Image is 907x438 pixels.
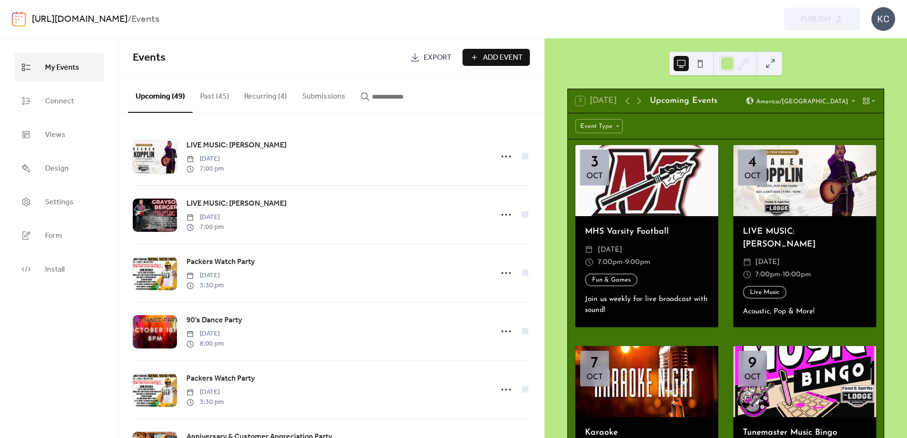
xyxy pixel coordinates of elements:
[756,98,848,104] span: America/[GEOGRAPHIC_DATA]
[12,11,26,27] img: logo
[128,77,193,113] button: Upcoming (49)
[186,397,224,407] span: 3:30 pm
[133,47,166,68] span: Events
[14,53,104,82] a: My Events
[424,52,452,64] span: Export
[193,77,237,112] button: Past (45)
[14,86,104,115] a: Connect
[871,7,895,31] div: KC
[186,154,224,164] span: [DATE]
[575,226,718,238] div: MHS Varsity Football
[45,161,69,176] span: Design
[463,49,530,66] button: Add Event
[591,155,599,170] div: 3
[743,429,837,437] a: Tunemaster Music Bingo
[45,195,74,210] span: Settings
[14,255,104,283] a: Install
[591,356,598,371] div: 7
[45,60,79,75] span: My Events
[14,187,104,216] a: Settings
[14,120,104,149] a: Views
[186,387,224,397] span: [DATE]
[237,77,295,112] button: Recurring (4)
[45,128,65,142] span: Views
[32,10,128,28] a: [URL][DOMAIN_NAME]
[186,329,224,339] span: [DATE]
[625,256,650,268] span: 9:00pm
[598,256,623,268] span: 7:00pm
[586,374,603,382] div: Oct
[755,268,780,281] span: 7:00pm
[585,256,593,268] div: ​
[744,374,761,382] div: Oct
[186,164,224,174] span: 7:00 pm
[403,49,459,66] a: Export
[783,268,811,281] span: 10:00pm
[186,315,242,326] span: 90's Dance Party
[186,339,224,349] span: 8:00 pm
[186,373,255,385] a: Packers Watch Party
[780,268,783,281] span: -
[598,244,622,256] span: [DATE]
[45,228,62,243] span: Form
[186,271,224,281] span: [DATE]
[186,139,287,152] a: LIVE MUSIC: [PERSON_NAME]
[755,256,780,268] span: [DATE]
[186,222,224,232] span: 7:00 pm
[45,94,74,109] span: Connect
[186,256,255,268] span: Packers Watch Party
[623,256,625,268] span: -
[733,306,876,317] div: Acoustic, Pop & More!
[650,95,717,107] div: Upcoming Events
[186,314,242,327] a: 90's Dance Party
[748,356,757,371] div: 9
[186,212,224,222] span: [DATE]
[128,10,131,28] b: /
[186,198,287,210] a: LIVE MUSIC: [PERSON_NAME]
[131,10,159,28] b: Events
[743,268,751,281] div: ​
[585,244,593,256] div: ​
[483,52,523,64] span: Add Event
[744,173,761,181] div: Oct
[45,262,65,277] span: Install
[186,281,224,291] span: 3:30 pm
[14,221,104,250] a: Form
[733,226,876,251] div: LIVE MUSIC: [PERSON_NAME]
[748,155,757,170] div: 4
[14,154,104,182] a: Design
[743,256,751,268] div: ​
[586,173,603,181] div: Oct
[575,294,718,316] div: Join us weekly for live broadcast with sound!
[186,140,287,151] span: LIVE MUSIC: [PERSON_NAME]
[186,256,255,268] a: Packers Watch Party
[295,77,353,112] button: Submissions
